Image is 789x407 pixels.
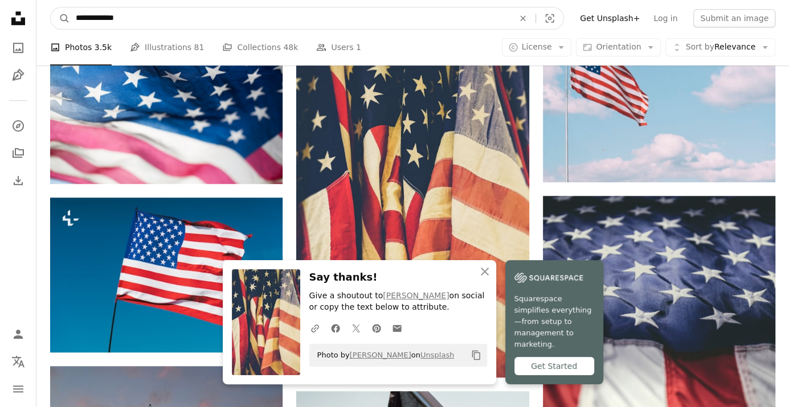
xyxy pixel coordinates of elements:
span: Photo by on [312,346,455,364]
span: Squarespace simplifies everything—from setup to management to marketing. [514,293,594,350]
a: Download History [7,169,30,192]
a: closeup photo of United States of America flag [296,198,529,208]
a: Collections 48k [222,30,298,66]
a: Illustrations 81 [130,30,204,66]
a: Squarespace simplifies everything—from setup to management to marketing.Get Started [505,260,603,384]
button: Search Unsplash [51,7,70,29]
a: [PERSON_NAME] [350,351,411,359]
div: Get Started [514,357,594,375]
a: flag of U.S.A. under white clouds during daytime [543,90,775,100]
a: a large american flag flying in the blue sky [50,270,283,280]
a: blue and white star print textile [543,365,775,375]
a: Share on Twitter [346,316,366,339]
span: 81 [194,42,205,54]
span: 1 [356,42,361,54]
a: Log in [647,9,684,27]
img: closeup photo of United States of America flag [296,29,529,377]
button: Sort byRelevance [665,39,775,57]
button: Clear [510,7,535,29]
a: Collections [7,142,30,165]
img: a large american flag flying in the blue sky [50,198,283,352]
a: Illustrations [7,64,30,87]
h3: Say thanks! [309,269,487,286]
button: Copy to clipboard [467,346,486,365]
a: Share on Facebook [325,316,346,339]
button: License [502,39,572,57]
a: Home — Unsplash [7,7,30,32]
button: Submit an image [693,9,775,27]
a: Get Unsplash+ [573,9,647,27]
a: Users 1 [316,30,361,66]
span: Sort by [685,43,714,52]
a: Photos [7,36,30,59]
button: Orientation [576,39,661,57]
form: Find visuals sitewide [50,7,564,30]
span: License [522,43,552,52]
a: U.S.A. flag [50,101,283,112]
button: Menu [7,377,30,400]
button: Visual search [536,7,563,29]
a: [PERSON_NAME] [383,291,449,300]
img: flag of U.S.A. under white clouds during daytime [543,8,775,182]
span: 48k [283,42,298,54]
a: Explore [7,114,30,137]
img: U.S.A. flag [50,29,283,184]
span: Relevance [685,42,755,54]
a: Unsplash [420,351,454,359]
p: Give a shoutout to on social or copy the text below to attribute. [309,290,487,313]
img: file-1747939142011-51e5cc87e3c9 [514,269,583,286]
a: Share on Pinterest [366,316,387,339]
span: Orientation [596,43,641,52]
button: Language [7,350,30,373]
a: Log in / Sign up [7,323,30,346]
a: Share over email [387,316,407,339]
